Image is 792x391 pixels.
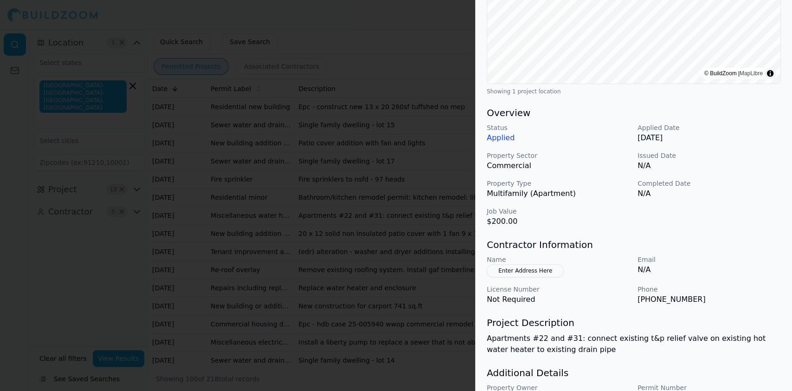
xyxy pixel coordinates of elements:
[487,238,781,251] h3: Contractor Information
[487,285,630,294] p: License Number
[487,216,630,227] p: $200.00
[637,179,781,188] p: Completed Date
[637,132,781,143] p: [DATE]
[704,69,763,78] div: © BuildZoom |
[487,207,630,216] p: Job Value
[487,179,630,188] p: Property Type
[765,68,776,79] summary: Toggle attribution
[637,294,781,305] p: [PHONE_NUMBER]
[487,151,630,160] p: Property Sector
[487,88,781,95] div: Showing 1 project location
[637,160,781,171] p: N/A
[487,366,781,379] h3: Additional Details
[740,70,763,77] a: MapLibre
[637,264,781,275] p: N/A
[487,255,630,264] p: Name
[637,285,781,294] p: Phone
[637,151,781,160] p: Issued Date
[487,160,630,171] p: Commercial
[487,123,630,132] p: Status
[637,255,781,264] p: Email
[487,106,781,119] h3: Overview
[487,333,781,355] p: Apartments #22 and #31: connect existing t&p relief valve on existing hot water heater to existin...
[637,123,781,132] p: Applied Date
[487,264,564,277] button: Enter Address Here
[487,316,781,329] h3: Project Description
[487,294,630,305] p: Not Required
[637,188,781,199] p: N/A
[487,188,630,199] p: Multifamily (Apartment)
[487,132,630,143] p: Applied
